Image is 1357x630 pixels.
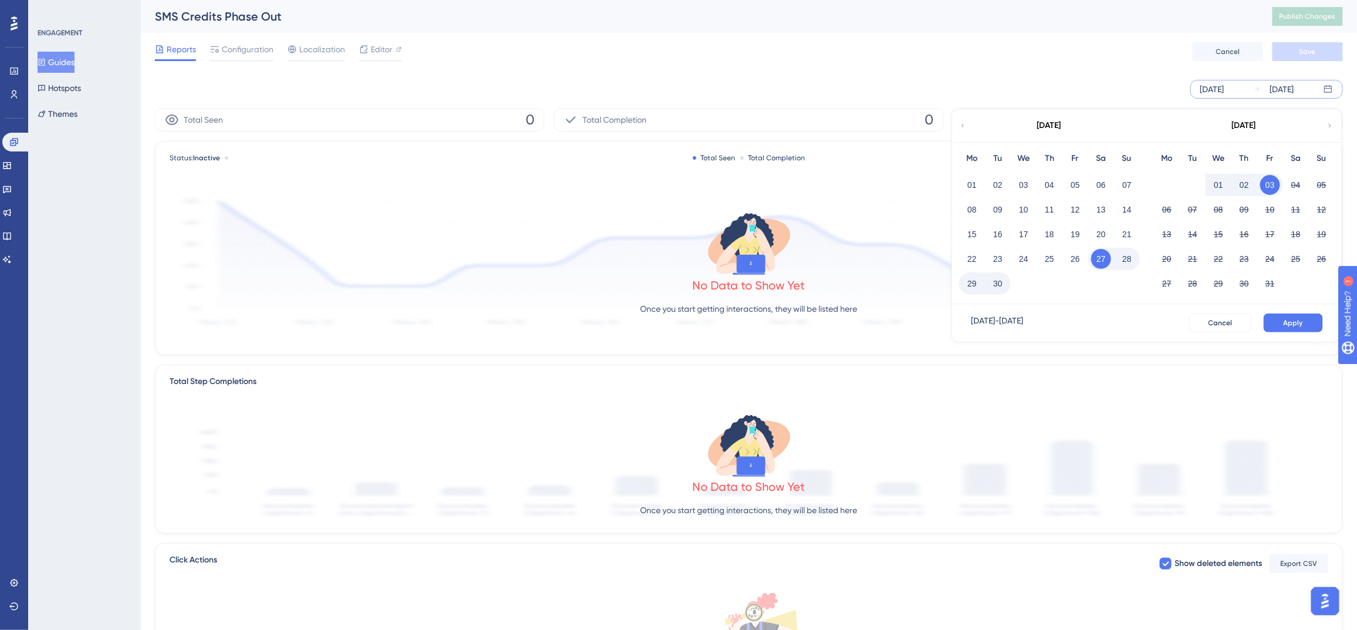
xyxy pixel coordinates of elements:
[1157,274,1177,294] button: 27
[962,249,982,269] button: 22
[1284,318,1303,328] span: Apply
[1014,249,1034,269] button: 24
[1040,249,1060,269] button: 25
[222,42,273,56] span: Configuration
[38,78,81,99] button: Hotspots
[1209,249,1229,269] button: 22
[1189,314,1252,332] button: Cancel
[1286,200,1306,220] button: 11
[1280,12,1336,21] span: Publish Changes
[1264,314,1323,332] button: Apply
[299,42,345,56] span: Localization
[1091,175,1111,195] button: 06
[740,153,806,163] div: Total Completion
[170,153,220,163] span: Status:
[962,175,982,195] button: 01
[1234,200,1254,220] button: 09
[641,302,858,316] p: Once you start getting interactions, they will be listed here
[985,151,1011,166] div: Tu
[1308,584,1343,619] iframe: UserGuiding AI Assistant Launcher
[988,274,1008,294] button: 30
[1037,119,1061,133] div: [DATE]
[155,8,1243,25] div: SMS Credits Phase Out
[1157,224,1177,244] button: 13
[693,277,806,294] div: No Data to Show Yet
[371,42,392,56] span: Editor
[167,42,196,56] span: Reports
[1312,200,1332,220] button: 12
[1040,175,1060,195] button: 04
[1283,151,1309,166] div: Sa
[1234,249,1254,269] button: 23
[1200,82,1224,96] div: [DATE]
[1011,151,1037,166] div: We
[1193,42,1263,61] button: Cancel
[1014,224,1034,244] button: 17
[1183,249,1203,269] button: 21
[1040,224,1060,244] button: 18
[693,479,806,495] div: No Data to Show Yet
[1260,175,1280,195] button: 03
[1273,42,1343,61] button: Save
[1037,151,1062,166] div: Th
[1309,151,1335,166] div: Su
[526,110,534,129] span: 0
[962,274,982,294] button: 29
[1209,274,1229,294] button: 29
[641,503,858,517] p: Once you start getting interactions, they will be listed here
[82,6,85,15] div: 1
[1091,224,1111,244] button: 20
[1154,151,1180,166] div: Mo
[1175,557,1263,571] span: Show deleted elements
[1234,274,1254,294] button: 30
[1117,249,1137,269] button: 28
[1117,175,1137,195] button: 07
[1273,7,1343,26] button: Publish Changes
[1183,274,1203,294] button: 28
[38,103,77,124] button: Themes
[170,553,217,574] span: Click Actions
[1065,200,1085,220] button: 12
[971,314,1023,332] div: [DATE] - [DATE]
[959,151,985,166] div: Mo
[925,110,934,129] span: 0
[28,3,73,17] span: Need Help?
[962,200,982,220] button: 08
[1216,47,1240,56] span: Cancel
[1091,200,1111,220] button: 13
[1180,151,1206,166] div: Tu
[1286,249,1306,269] button: 25
[1209,175,1229,195] button: 01
[988,175,1008,195] button: 02
[1209,200,1229,220] button: 08
[170,375,256,389] div: Total Step Completions
[1065,175,1085,195] button: 05
[988,200,1008,220] button: 09
[1206,151,1231,166] div: We
[988,224,1008,244] button: 16
[693,153,736,163] div: Total Seen
[1209,318,1233,328] span: Cancel
[1183,224,1203,244] button: 14
[1234,175,1254,195] button: 02
[193,154,220,162] span: Inactive
[1114,151,1140,166] div: Su
[1209,224,1229,244] button: 15
[38,52,75,73] button: Guides
[1117,200,1137,220] button: 14
[1091,249,1111,269] button: 27
[1260,249,1280,269] button: 24
[583,113,647,127] span: Total Completion
[1270,554,1328,573] button: Export CSV
[1157,200,1177,220] button: 06
[1312,249,1332,269] button: 26
[1014,175,1034,195] button: 03
[1281,559,1318,568] span: Export CSV
[1040,200,1060,220] button: 11
[1088,151,1114,166] div: Sa
[1312,175,1332,195] button: 05
[1270,82,1294,96] div: [DATE]
[1286,224,1306,244] button: 18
